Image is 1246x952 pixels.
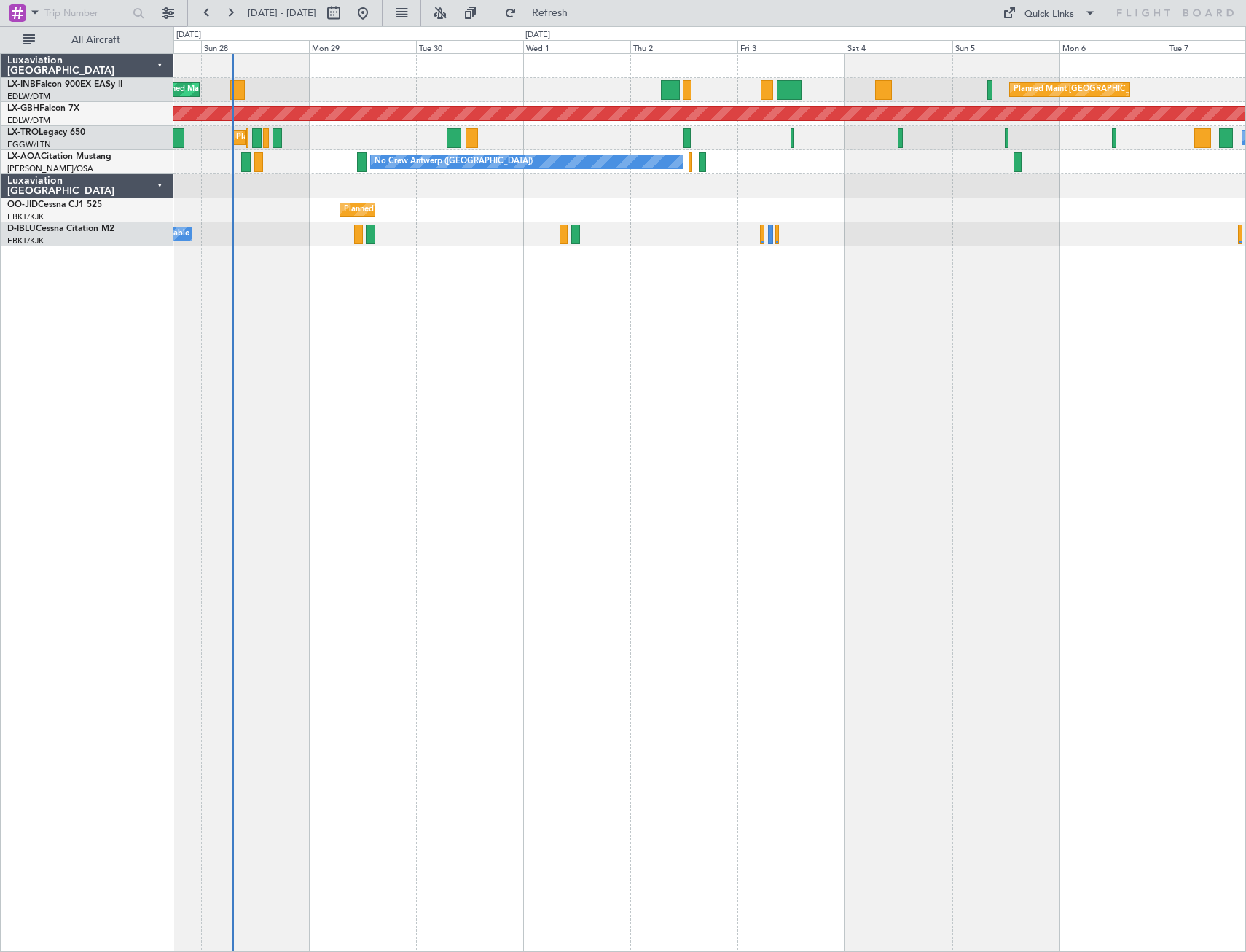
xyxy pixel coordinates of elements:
[7,200,102,209] a: OO-JIDCessna CJ1 525
[416,40,523,53] div: Tue 30
[630,40,737,53] div: Thu 2
[7,152,41,161] span: LX-AOA
[344,199,514,221] div: Planned Maint Kortrijk-[GEOGRAPHIC_DATA]
[952,40,1059,53] div: Sun 5
[498,1,585,25] button: Refresh
[201,40,308,53] div: Sun 28
[7,80,122,89] a: LX-INBFalcon 900EX EASy II
[1059,40,1167,53] div: Mon 6
[7,139,51,150] a: EGGW/LTN
[7,200,38,209] span: OO-JID
[176,29,201,42] div: [DATE]
[7,163,93,174] a: [PERSON_NAME]/QSA
[525,29,550,42] div: [DATE]
[375,151,533,173] div: No Crew Antwerp ([GEOGRAPHIC_DATA])
[520,8,581,18] span: Refresh
[995,1,1103,25] button: Quick Links
[7,91,50,102] a: EDLW/DTM
[7,152,111,161] a: LX-AOACitation Mustang
[523,40,630,53] div: Wed 1
[7,225,114,233] a: D-IBLUCessna Citation M2
[737,40,845,53] div: Fri 3
[7,104,39,113] span: LX-GBH
[845,40,952,53] div: Sat 4
[248,7,316,20] span: [DATE] - [DATE]
[7,128,85,137] a: LX-TROLegacy 650
[309,40,416,53] div: Mon 29
[7,211,44,222] a: EBKT/KJK
[16,28,158,52] button: All Aircraft
[1024,7,1074,22] div: Quick Links
[7,115,50,126] a: EDLW/DTM
[7,80,36,89] span: LX-INB
[1014,79,1243,101] div: Planned Maint [GEOGRAPHIC_DATA] ([GEOGRAPHIC_DATA])
[7,235,44,246] a: EBKT/KJK
[7,225,36,233] span: D-IBLU
[236,127,466,149] div: Planned Maint [GEOGRAPHIC_DATA] ([GEOGRAPHIC_DATA])
[38,35,154,45] span: All Aircraft
[44,2,128,24] input: Trip Number
[7,128,39,137] span: LX-TRO
[7,104,79,113] a: LX-GBHFalcon 7X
